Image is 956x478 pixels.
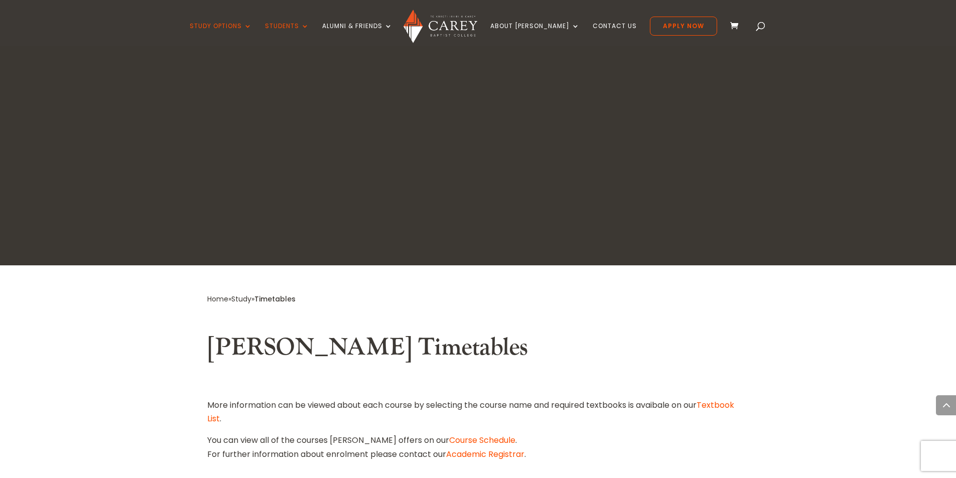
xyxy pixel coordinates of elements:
[446,448,524,460] a: Academic Registrar
[207,433,749,460] p: You can view all of the courses [PERSON_NAME] offers on our . For further information about enrol...
[190,23,252,46] a: Study Options
[593,23,637,46] a: Contact Us
[207,333,749,367] h2: [PERSON_NAME] Timetables
[650,17,717,36] a: Apply Now
[322,23,392,46] a: Alumni & Friends
[207,294,296,304] span: » »
[265,23,309,46] a: Students
[207,294,228,304] a: Home
[490,23,580,46] a: About [PERSON_NAME]
[254,294,296,304] span: Timetables
[449,434,515,446] a: Course Schedule
[207,398,749,433] p: More information can be viewed about each course by selecting the course name and required textbo...
[231,294,251,304] a: Study
[403,10,477,43] img: Carey Baptist College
